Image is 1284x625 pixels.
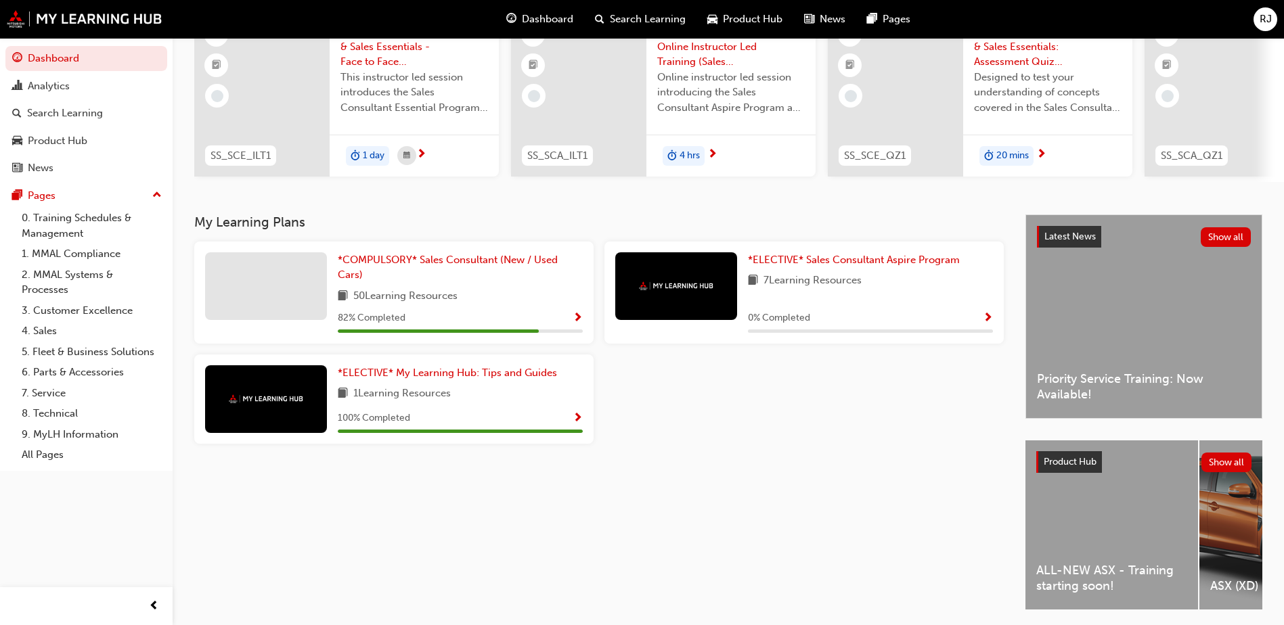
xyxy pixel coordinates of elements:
button: RJ [1254,7,1277,31]
span: 20 mins [996,148,1029,164]
a: 0. Training Schedules & Management [16,208,167,244]
button: Show Progress [983,310,993,327]
button: Show Progress [573,310,583,327]
span: 7 Learning Resources [763,273,862,290]
span: Dashboard [522,11,573,27]
button: Show Progress [573,410,583,427]
span: 1 day [363,148,384,164]
span: Pages [883,11,910,27]
a: *COMPULSORY* Sales Consultant (New / Used Cars) [338,252,583,283]
span: SS_SCA_ILT1 [527,148,588,164]
span: car-icon [707,11,717,28]
span: search-icon [12,108,22,120]
span: pages-icon [12,190,22,202]
span: next-icon [707,149,717,161]
span: 100 % Completed [338,411,410,426]
a: news-iconNews [793,5,856,33]
h3: My Learning Plans [194,214,1004,230]
span: news-icon [804,11,814,28]
div: Pages [28,188,56,204]
span: book-icon [748,273,758,290]
a: Analytics [5,74,167,99]
span: pages-icon [867,11,877,28]
span: 4 hrs [680,148,700,164]
span: *COMPULSORY* Sales Consultant (New / Used Cars) [338,254,558,281]
div: Product Hub [28,133,87,149]
button: Show all [1201,453,1252,472]
span: 1 Learning Resources [353,386,451,402]
a: 8. Technical [16,403,167,424]
span: up-icon [152,187,162,204]
span: booktick-icon [1162,57,1172,74]
span: book-icon [338,386,348,402]
a: 9. MyLH Information [16,424,167,445]
span: Search Learning [610,11,686,27]
span: Show Progress [573,413,583,425]
span: news-icon [12,162,22,175]
span: Product Hub [723,11,782,27]
span: next-icon [416,149,426,161]
span: duration-icon [984,147,994,165]
span: Program Orientation: Online Instructor Led Training (Sales Consultant Aspire Program) [657,24,805,70]
span: guage-icon [12,53,22,65]
span: This instructor led session introduces the Sales Consultant Essential Program and outlines what y... [340,70,488,116]
span: Program Orientation & Sales Essentials: Assessment Quiz (Sales Consultant Essential Program) [974,24,1122,70]
img: mmal [7,10,162,28]
span: News [820,11,845,27]
span: learningRecordVerb_NONE-icon [845,90,857,102]
span: Priority Service Training: Now Available! [1037,371,1251,402]
span: Program Orientation & Sales Essentials - Face to Face Instructor Led Training (Sales Consultant E... [340,24,488,70]
span: booktick-icon [529,57,538,74]
span: Show Progress [983,312,993,325]
span: booktick-icon [212,57,221,74]
a: 3. Customer Excellence [16,300,167,321]
img: mmal [229,394,303,403]
span: Show Progress [573,312,583,325]
a: guage-iconDashboard [495,5,584,33]
a: 1. MMAL Compliance [16,244,167,264]
a: Latest NewsShow all [1037,226,1251,248]
a: Search Learning [5,101,167,126]
span: ALL-NEW ASX - Training starting soon! [1036,563,1187,593]
span: *ELECTIVE* My Learning Hub: Tips and Guides [338,367,557,379]
a: pages-iconPages [856,5,921,33]
a: SS_SCE_ILT1Program Orientation & Sales Essentials - Face to Face Instructor Led Training (Sales C... [194,13,499,177]
span: Designed to test your understanding of concepts covered in the Sales Consultant Essential Program... [974,70,1122,116]
a: car-iconProduct Hub [696,5,793,33]
span: guage-icon [506,11,516,28]
a: News [5,156,167,181]
div: Search Learning [27,106,103,121]
span: search-icon [595,11,604,28]
span: next-icon [1036,149,1046,161]
a: *ELECTIVE* Sales Consultant Aspire Program [748,252,965,268]
span: SS_SCA_QZ1 [1161,148,1222,164]
span: SS_SCE_ILT1 [211,148,271,164]
a: ALL-NEW ASX - Training starting soon! [1025,440,1198,609]
span: 82 % Completed [338,310,405,326]
span: *ELECTIVE* Sales Consultant Aspire Program [748,254,960,266]
span: learningRecordVerb_NONE-icon [211,90,223,102]
a: 5. Fleet & Business Solutions [16,342,167,363]
span: learningRecordVerb_NONE-icon [528,90,540,102]
a: Latest NewsShow allPriority Service Training: Now Available! [1025,214,1262,419]
span: 50 Learning Resources [353,288,458,305]
div: Analytics [28,78,70,94]
a: search-iconSearch Learning [584,5,696,33]
span: SS_SCE_QZ1 [844,148,906,164]
span: duration-icon [351,147,360,165]
button: DashboardAnalyticsSearch LearningProduct HubNews [5,43,167,183]
span: calendar-icon [403,147,410,164]
span: chart-icon [12,80,22,93]
span: car-icon [12,135,22,147]
button: Pages [5,183,167,208]
a: Product HubShow all [1036,451,1252,473]
span: book-icon [338,288,348,305]
a: *ELECTIVE* My Learning Hub: Tips and Guides [338,365,562,381]
span: Latest News [1044,231,1096,242]
a: Product Hub [5,129,167,154]
img: mmal [639,281,713,290]
a: 4. Sales [16,321,167,342]
span: prev-icon [149,598,159,615]
span: RJ [1260,11,1272,27]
